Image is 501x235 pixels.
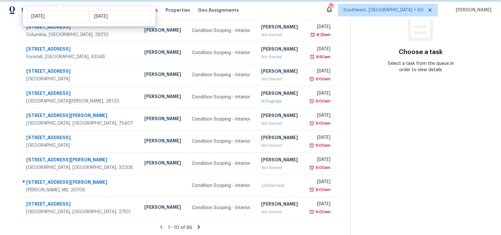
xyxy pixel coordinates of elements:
[261,201,299,209] div: [PERSON_NAME]
[314,142,330,149] div: 9:00am
[26,209,134,215] div: [GEOGRAPHIC_DATA], [GEOGRAPHIC_DATA], 27511
[192,28,251,34] div: Condition Scoping - Interior
[309,201,330,209] div: [DATE]
[166,7,190,13] span: Properties
[144,71,182,79] div: [PERSON_NAME]
[399,49,443,55] h3: Choose a task
[309,46,330,54] div: [DATE]
[192,50,251,56] div: Condition Scoping - Interior
[198,7,239,13] span: Geo Assignments
[192,116,251,122] div: Condition Scoping - Interior
[144,204,182,212] div: [PERSON_NAME]
[261,32,299,38] div: Not Started
[192,205,251,211] div: Condition Scoping - Interior
[315,54,330,60] div: 8:50am
[144,27,182,35] div: [PERSON_NAME]
[309,90,330,98] div: [DATE]
[309,24,330,32] div: [DATE]
[192,138,251,145] div: Condition Scoping - Interior
[144,138,182,145] div: [PERSON_NAME]
[26,76,134,82] div: [GEOGRAPHIC_DATA]
[26,164,134,171] div: [GEOGRAPHIC_DATA], [GEOGRAPHIC_DATA], 32208
[309,209,314,215] img: Overdue Alarm Icon
[386,60,456,73] div: Select a task from the queue in order to view details
[144,49,182,57] div: [PERSON_NAME]
[26,201,134,209] div: [STREET_ADDRESS]
[310,32,315,38] img: Overdue Alarm Icon
[26,142,134,149] div: [GEOGRAPHIC_DATA]
[329,4,333,10] div: 782
[309,98,314,104] img: Overdue Alarm Icon
[261,112,299,120] div: [PERSON_NAME]
[261,157,299,164] div: [PERSON_NAME]
[314,164,330,171] div: 9:00am
[315,32,330,38] div: 8:25am
[192,94,251,100] div: Condition Scoping - Interior
[26,32,134,38] div: Columbia, [GEOGRAPHIC_DATA], 29210
[343,7,423,13] span: Southwest, [GEOGRAPHIC_DATA] + 60
[261,182,299,189] div: Unclaimed
[314,98,330,104] div: 9:00am
[168,226,192,230] span: 1 - 10 of 66
[26,24,134,32] div: [STREET_ADDRESS]
[26,112,134,120] div: [STREET_ADDRESS][PERSON_NAME]
[26,68,134,76] div: [STREET_ADDRESS]
[309,112,330,120] div: [DATE]
[261,98,299,104] div: In Progress
[27,10,89,23] input: Start date
[144,160,182,168] div: [PERSON_NAME]
[314,120,330,127] div: 9:00am
[26,179,134,187] div: [STREET_ADDRESS][PERSON_NAME]
[453,7,492,13] span: [PERSON_NAME]
[26,90,134,98] div: [STREET_ADDRESS]
[261,24,299,32] div: [PERSON_NAME]
[144,93,182,101] div: [PERSON_NAME]
[314,209,330,215] div: 9:00am
[309,68,330,76] div: [DATE]
[314,76,330,82] div: 9:00am
[26,187,134,193] div: [PERSON_NAME], MD, 20706
[26,120,134,127] div: [GEOGRAPHIC_DATA], [GEOGRAPHIC_DATA], 75407
[309,134,330,142] div: [DATE]
[144,115,182,123] div: [PERSON_NAME]
[192,182,251,189] div: Condition Scoping - Interior
[261,68,299,76] div: [PERSON_NAME]
[261,164,299,171] div: Not Started
[192,72,251,78] div: Condition Scoping - Interior
[261,76,299,82] div: Not Started
[309,76,314,82] img: Overdue Alarm Icon
[261,46,299,54] div: [PERSON_NAME]
[26,134,134,142] div: [STREET_ADDRESS]
[261,90,299,98] div: [PERSON_NAME]
[90,10,152,23] input: End date
[261,54,299,60] div: Not Started
[309,164,314,171] img: Overdue Alarm Icon
[310,54,315,60] img: Overdue Alarm Icon
[261,120,299,127] div: Not Started
[309,142,314,149] img: Overdue Alarm Icon
[261,142,299,149] div: Not Started
[309,187,314,193] img: Overdue Alarm Icon
[26,98,134,104] div: [GEOGRAPHIC_DATA][PERSON_NAME], 28120
[26,157,134,164] div: [STREET_ADDRESS][PERSON_NAME]
[309,157,330,164] div: [DATE]
[261,209,299,215] div: Not Started
[192,160,251,167] div: Condition Scoping - Interior
[26,54,134,60] div: Foristell, [GEOGRAPHIC_DATA], 63348
[309,120,314,127] img: Overdue Alarm Icon
[26,46,134,54] div: [STREET_ADDRESS]
[309,179,330,187] div: [DATE]
[314,187,330,193] div: 9:00am
[261,134,299,142] div: [PERSON_NAME]
[22,7,42,13] span: Maestro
